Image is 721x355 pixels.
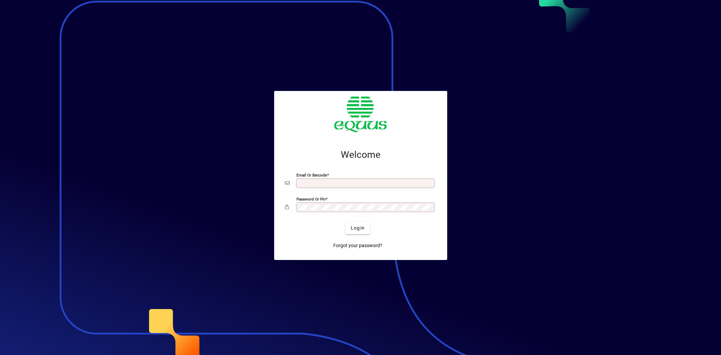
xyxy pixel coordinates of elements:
button: Login [345,222,370,234]
h2: Welcome [285,149,436,161]
a: Forgot your password? [331,240,385,252]
mat-label: Password or Pin [296,196,326,201]
mat-label: Email or Barcode [296,172,327,177]
span: Login [351,224,365,232]
span: Forgot your password? [333,242,382,249]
